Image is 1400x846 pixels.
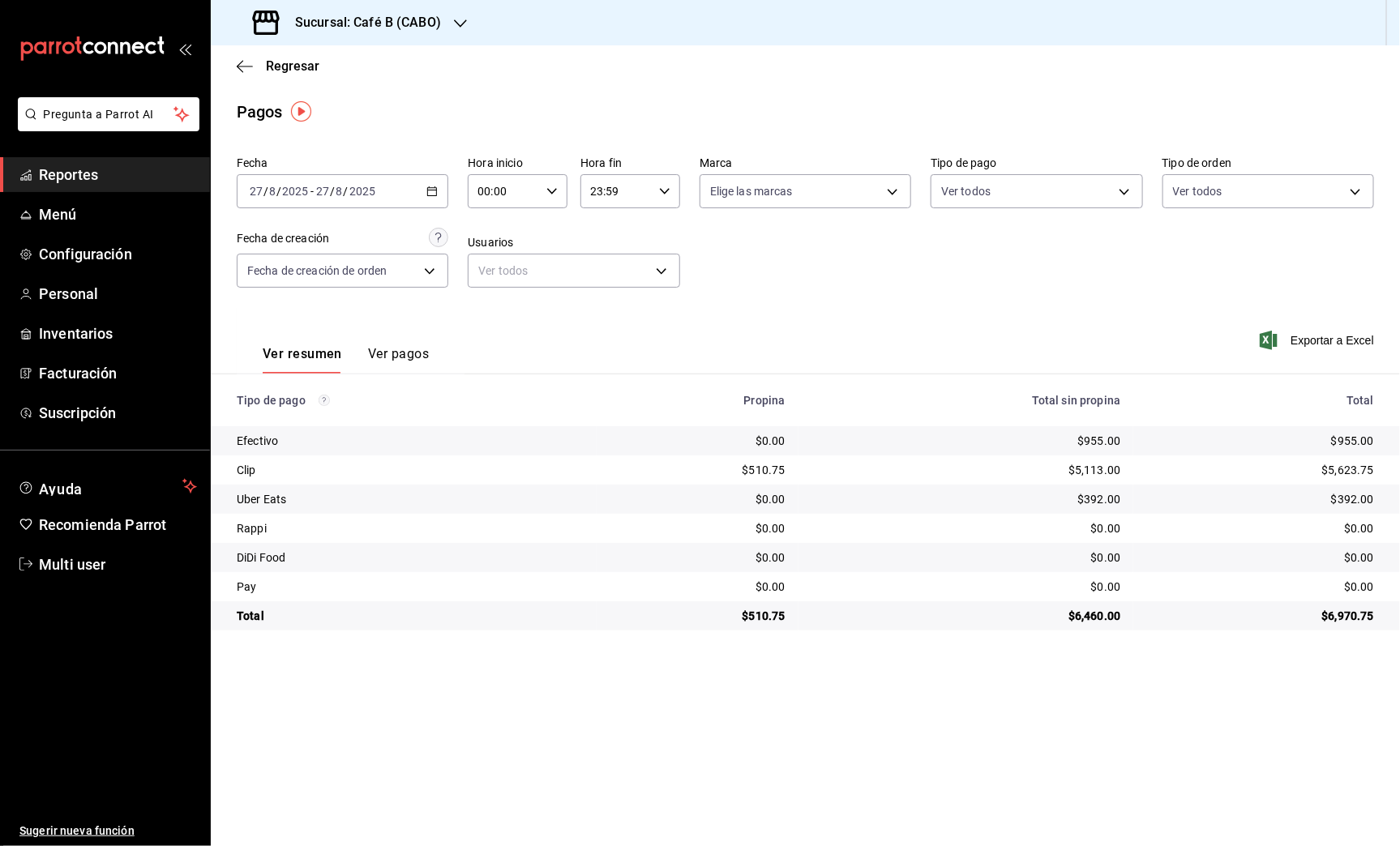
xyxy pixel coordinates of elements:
[610,549,786,566] div: $0.00
[811,549,1121,566] div: $0.00
[237,394,584,407] div: Tipo de pago
[1146,520,1374,536] div: $0.00
[281,185,309,198] input: ----
[610,579,786,595] div: $0.00
[178,42,191,55] button: open_drawer_menu
[39,243,197,265] span: Configuración
[811,608,1121,624] div: $6,460.00
[237,491,584,507] div: Uber Eats
[263,346,342,374] button: Ver resumen
[336,185,344,198] input: --
[1146,433,1374,449] div: $955.00
[39,283,197,305] span: Personal
[237,462,584,478] div: Clip
[710,183,793,199] span: Elige las marcas
[811,491,1121,507] div: $392.00
[249,185,263,198] input: --
[39,476,176,496] span: Ayuda
[237,520,584,536] div: Rappi
[237,608,584,624] div: Total
[468,254,679,288] div: Ver todos
[468,237,679,249] label: Usuarios
[39,362,197,384] span: Facturación
[263,346,429,374] div: navigation tabs
[291,101,311,122] img: Tooltip marker
[811,433,1121,449] div: $955.00
[1146,462,1374,478] div: $5,623.75
[39,514,197,536] span: Recomienda Parrot
[282,13,441,32] h3: Sucursal: Café B (CABO)
[18,97,199,131] button: Pregunta a Parrot AI
[580,158,680,169] label: Hora fin
[237,58,319,74] button: Regresar
[237,579,584,595] div: Pay
[610,491,786,507] div: $0.00
[811,520,1121,536] div: $0.00
[237,158,448,169] label: Fecha
[39,164,197,186] span: Reportes
[237,100,283,124] div: Pagos
[44,106,174,123] span: Pregunta a Parrot AI
[276,185,281,198] span: /
[237,549,584,566] div: DiDi Food
[39,402,197,424] span: Suscripción
[237,433,584,449] div: Efectivo
[1146,549,1374,566] div: $0.00
[349,185,376,198] input: ----
[266,58,319,74] span: Regresar
[610,433,786,449] div: $0.00
[330,185,335,198] span: /
[237,230,329,247] div: Fecha de creación
[247,263,387,279] span: Fecha de creación de orden
[610,462,786,478] div: $510.75
[1263,331,1374,350] button: Exportar a Excel
[811,394,1121,407] div: Total sin propina
[610,520,786,536] div: $0.00
[700,158,911,169] label: Marca
[39,323,197,344] span: Inventarios
[610,608,786,624] div: $510.75
[319,395,330,406] svg: Los pagos realizados con Pay y otras terminales son montos brutos.
[19,822,197,840] span: Sugerir nueva función
[268,185,276,198] input: --
[39,553,197,575] span: Multi user
[39,203,197,225] span: Menú
[1173,183,1222,199] span: Ver todos
[1146,491,1374,507] div: $392.00
[1146,579,1374,595] div: $0.00
[811,579,1121,595] div: $0.00
[263,185,268,198] span: /
[1146,394,1374,407] div: Total
[1146,608,1374,624] div: $6,970.75
[315,185,330,198] input: --
[610,394,786,407] div: Propina
[468,158,567,169] label: Hora inicio
[11,117,199,135] a: Pregunta a Parrot AI
[931,158,1142,169] label: Tipo de pago
[310,185,314,198] span: -
[344,185,349,198] span: /
[368,346,429,374] button: Ver pagos
[1162,158,1374,169] label: Tipo de orden
[811,462,1121,478] div: $5,113.00
[941,183,991,199] span: Ver todos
